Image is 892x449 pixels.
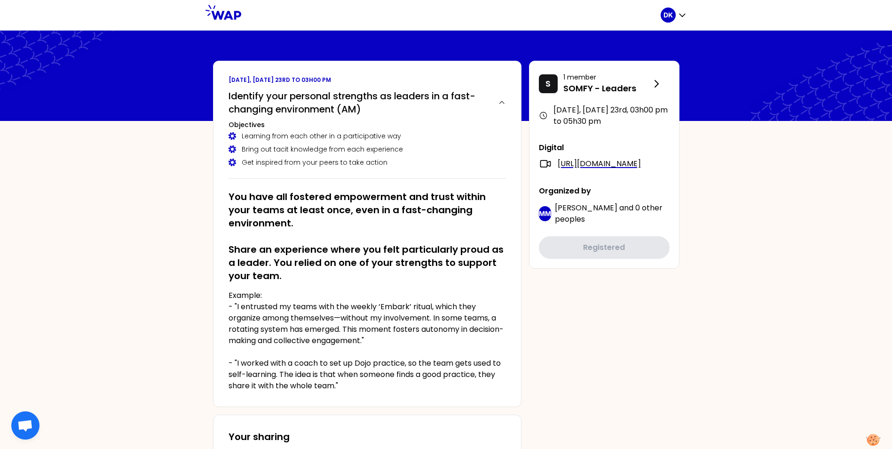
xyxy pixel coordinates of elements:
[229,89,490,116] h2: Identify your personal strengths as leaders in a fast-changing environment (AM)
[555,202,617,213] span: [PERSON_NAME]
[539,209,551,218] p: MM
[563,72,651,82] p: 1 member
[545,77,551,90] p: S
[539,104,670,127] div: [DATE], [DATE] 23rd , 03h00 pm to 05h30 pm
[539,142,670,153] p: Digital
[229,131,506,141] div: Learning from each other in a participative way
[663,10,673,20] p: DK
[229,430,506,443] h3: Your sharing
[229,120,506,129] h3: Objectives
[229,190,506,282] h2: You have all fostered empowerment and trust within your teams at least once, even in a fast-chang...
[563,82,651,95] p: SOMFY - Leaders
[539,236,670,259] button: Registered
[229,76,506,84] p: [DATE], [DATE] 23rd to 03h00 pm
[555,202,663,224] span: 0 other peoples
[11,411,39,440] div: 채팅 열기
[229,89,506,116] button: Identify your personal strengths as leaders in a fast-changing environment (AM)
[661,8,687,23] button: DK
[555,202,670,225] p: and
[229,290,506,392] p: Example: - "I entrusted my teams with the weekly ‘Embark’ ritual, which they organize among thems...
[229,158,506,167] div: Get inspired from your peers to take action
[558,158,641,169] a: [URL][DOMAIN_NAME]
[229,144,506,154] div: Bring out tacit knowledge from each experience
[539,185,670,197] p: Organized by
